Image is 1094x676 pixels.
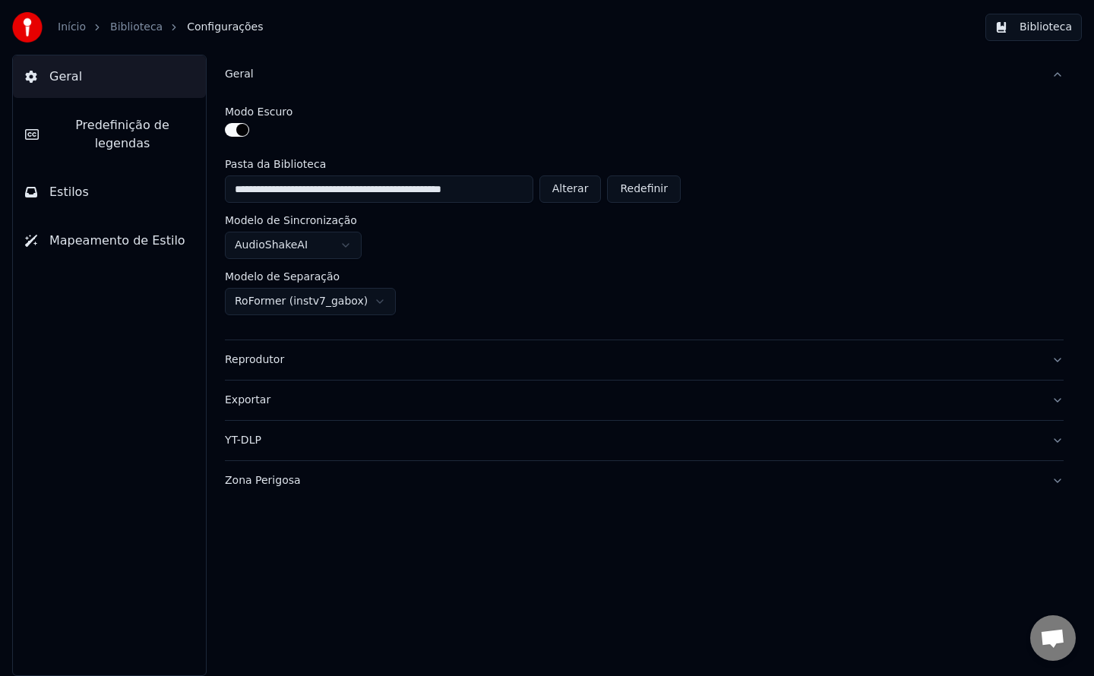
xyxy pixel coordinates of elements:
button: Biblioteca [985,14,1082,41]
a: Biblioteca [110,20,163,35]
img: youka [12,12,43,43]
button: Redefinir [607,175,681,203]
button: Zona Perigosa [225,461,1064,501]
button: Reprodutor [225,340,1064,380]
button: Estilos [13,171,206,213]
button: Exportar [225,381,1064,420]
span: Mapeamento de Estilo [49,232,185,250]
label: Pasta da Biblioteca [225,159,681,169]
span: Geral [49,68,82,86]
span: Configurações [187,20,263,35]
div: Geral [225,67,1039,82]
button: Geral [13,55,206,98]
label: Modo Escuro [225,106,292,117]
button: YT-DLP [225,421,1064,460]
span: Predefinição de legendas [51,116,194,153]
label: Modelo de Sincronização [225,215,357,226]
div: YT-DLP [225,433,1039,448]
div: Geral [225,94,1064,340]
div: Reprodutor [225,352,1039,368]
label: Modelo de Separação [225,271,340,282]
button: Mapeamento de Estilo [13,220,206,262]
button: Predefinição de legendas [13,104,206,165]
div: Open chat [1030,615,1076,661]
span: Estilos [49,183,89,201]
button: Geral [225,55,1064,94]
div: Zona Perigosa [225,473,1039,488]
button: Alterar [539,175,602,203]
div: Exportar [225,393,1039,408]
a: Início [58,20,86,35]
nav: breadcrumb [58,20,263,35]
